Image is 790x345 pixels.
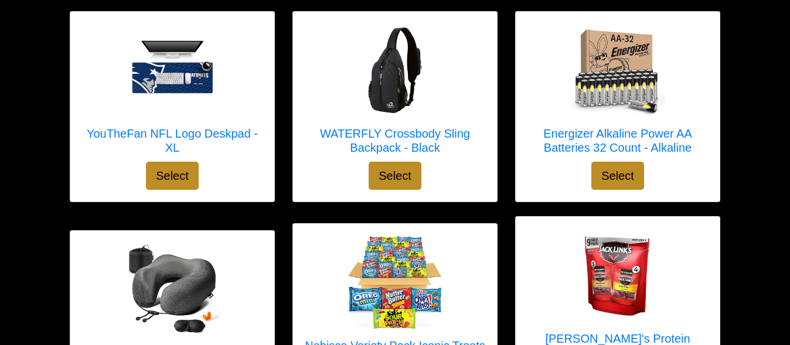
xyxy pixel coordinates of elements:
[305,127,485,155] h5: WATERFLY Crossbody Sling Backpack - Black
[348,235,442,329] img: Nabisco Variety Pack Iconic Treats - 40 Snack Packs
[527,23,708,162] a: Energizer Alkaline Power AA Batteries 32 Count - Alkaline Energizer Alkaline Power AA Batteries 3...
[348,23,442,117] img: WATERFLY Crossbody Sling Backpack - Black
[82,127,263,155] h5: YouTheFan NFL Logo Deskpad - XL
[125,242,219,336] img: MLVOC Travel Pillow - Black
[125,23,219,117] img: YouTheFan NFL Logo Deskpad - XL
[571,23,665,117] img: Energizer Alkaline Power AA Batteries 32 Count - Alkaline
[591,162,644,190] button: Select
[305,23,485,162] a: WATERFLY Crossbody Sling Backpack - Black WATERFLY Crossbody Sling Backpack - Black
[146,162,199,190] button: Select
[82,23,263,162] a: YouTheFan NFL Logo Deskpad - XL YouTheFan NFL Logo Deskpad - XL
[369,162,421,190] button: Select
[527,127,708,155] h5: Energizer Alkaline Power AA Batteries 32 Count - Alkaline
[571,228,665,322] img: Jack Link's Protein Snack Pack - Original & Teriyaki Jerky, 1.25 Oz (Pack of 11)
